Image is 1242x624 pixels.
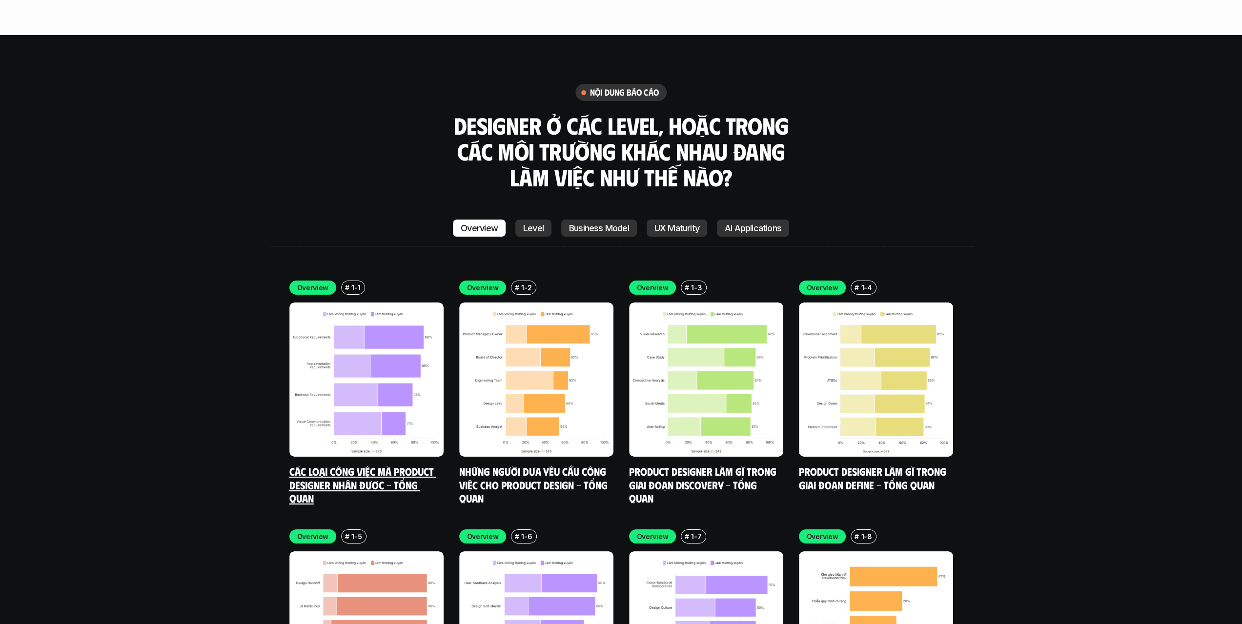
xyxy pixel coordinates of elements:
[569,223,629,233] p: Business Model
[515,220,551,237] a: Level
[807,282,838,293] p: Overview
[561,220,637,237] a: Business Model
[523,223,544,233] p: Level
[861,282,872,293] p: 1-4
[685,284,689,291] h6: #
[521,531,532,542] p: 1-6
[717,220,789,237] a: AI Applications
[637,531,669,542] p: Overview
[351,282,360,293] p: 1-1
[453,220,506,237] a: Overview
[855,284,859,291] h6: #
[515,284,519,291] h6: #
[691,282,702,293] p: 1-3
[450,113,792,190] h3: Designer ở các level, hoặc trong các môi trường khác nhau đang làm việc như thế nào?
[459,464,610,504] a: Những người đưa yêu cầu công việc cho Product Design - Tổng quan
[725,223,781,233] p: AI Applications
[351,531,362,542] p: 1-5
[345,284,349,291] h6: #
[855,533,859,540] h6: #
[647,220,707,237] a: UX Maturity
[289,464,436,504] a: Các loại công việc mà Product Designer nhận được - Tổng quan
[467,282,499,293] p: Overview
[861,531,872,542] p: 1-8
[691,531,701,542] p: 1-7
[521,282,531,293] p: 1-2
[515,533,519,540] h6: #
[467,531,499,542] p: Overview
[297,531,329,542] p: Overview
[637,282,669,293] p: Overview
[654,223,699,233] p: UX Maturity
[297,282,329,293] p: Overview
[590,87,659,98] h6: nội dung báo cáo
[799,464,949,491] a: Product Designer làm gì trong giai đoạn Define - Tổng quan
[345,533,349,540] h6: #
[685,533,689,540] h6: #
[807,531,838,542] p: Overview
[461,223,498,233] p: Overview
[629,464,779,504] a: Product Designer làm gì trong giai đoạn Discovery - Tổng quan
